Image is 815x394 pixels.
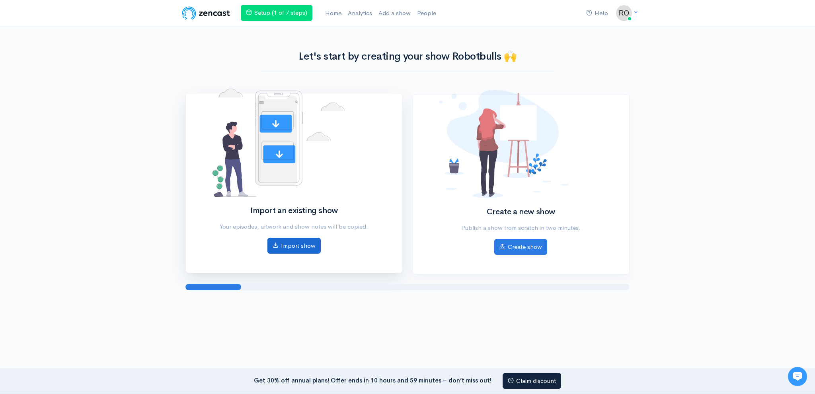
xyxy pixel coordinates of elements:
[583,5,611,22] a: Help
[213,222,375,231] p: Your episodes, artwork and show notes will be copied.
[11,136,148,146] p: Find an answer quickly
[213,206,375,215] h2: Import an existing show
[375,5,414,22] a: Add a show
[439,208,602,216] h2: Create a new show
[181,5,231,21] img: ZenCast Logo
[788,367,807,386] iframe: gist-messenger-bubble-iframe
[23,149,142,165] input: Search articles
[494,239,547,255] a: Create show
[51,110,96,116] span: New conversation
[267,238,321,254] a: Import show
[616,5,632,21] img: ...
[241,5,312,21] a: Setup (1 of 7 steps)
[12,53,147,91] h2: Just let us know if you need anything and we'll be happy to help! 🙂
[439,90,569,198] img: No shows added
[345,5,375,22] a: Analytics
[503,373,561,389] a: Claim discount
[213,89,345,197] img: No shows added
[414,5,439,22] a: People
[254,376,491,384] strong: Get 30% off annual plans! Offer ends in 10 hours and 59 minutes – don’t miss out!
[439,223,602,233] p: Publish a show from scratch in two minutes.
[322,5,345,22] a: Home
[261,51,554,62] h1: Let's start by creating your show Robotbulls 🙌
[12,105,147,121] button: New conversation
[12,39,147,51] h1: Hi 👋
